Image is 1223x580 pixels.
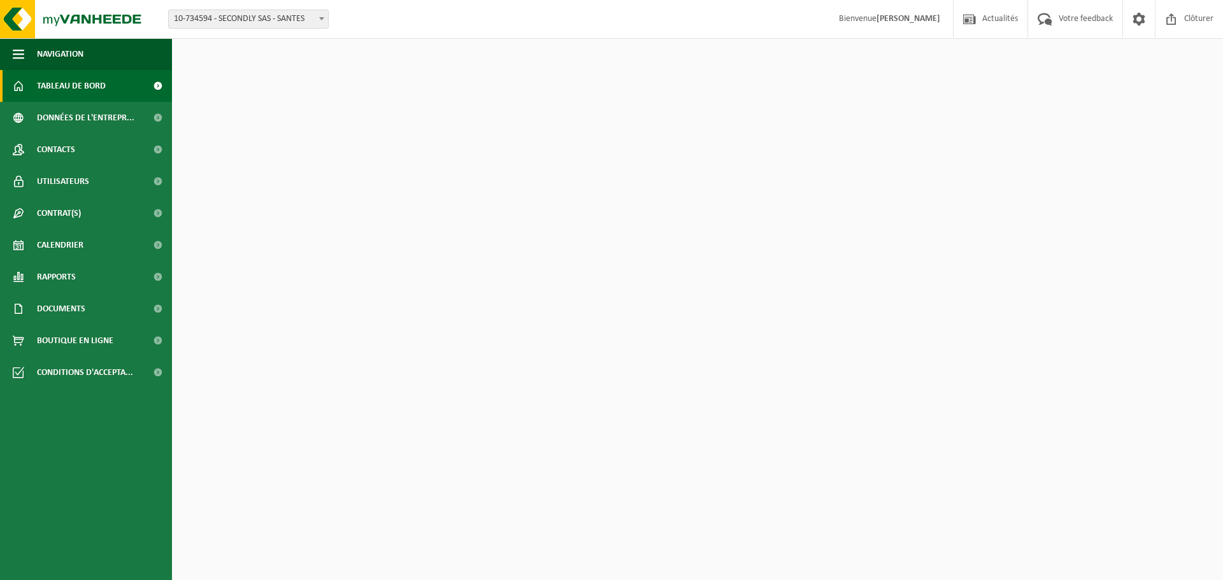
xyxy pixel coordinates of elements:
span: Utilisateurs [37,166,89,197]
span: Conditions d'accepta... [37,357,133,388]
span: Boutique en ligne [37,325,113,357]
span: Données de l'entrepr... [37,102,134,134]
span: Contacts [37,134,75,166]
span: Rapports [37,261,76,293]
span: 10-734594 - SECONDLY SAS - SANTES [169,10,328,28]
strong: [PERSON_NAME] [876,14,940,24]
span: Calendrier [37,229,83,261]
span: 10-734594 - SECONDLY SAS - SANTES [168,10,329,29]
span: Navigation [37,38,83,70]
span: Tableau de bord [37,70,106,102]
span: Contrat(s) [37,197,81,229]
span: Documents [37,293,85,325]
